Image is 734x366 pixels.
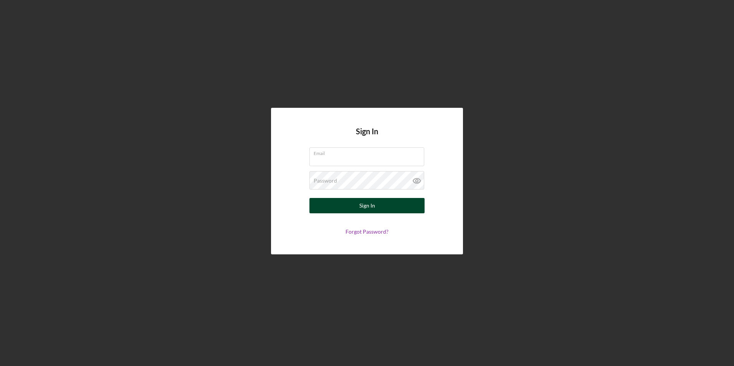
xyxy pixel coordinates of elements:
label: Email [314,148,424,156]
button: Sign In [309,198,425,213]
div: Sign In [359,198,375,213]
a: Forgot Password? [346,228,388,235]
label: Password [314,178,337,184]
h4: Sign In [356,127,378,147]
